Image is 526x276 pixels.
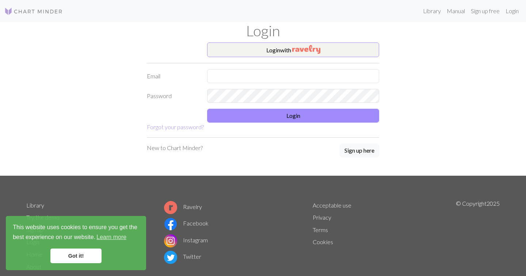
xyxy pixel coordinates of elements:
[164,217,177,231] img: Facebook logo
[164,203,202,210] a: Ravelry
[142,69,203,83] label: Email
[207,42,379,57] button: Loginwith
[444,4,468,18] a: Manual
[313,214,331,221] a: Privacy
[164,220,209,227] a: Facebook
[4,7,63,16] img: Logo
[313,202,351,209] a: Acceptable use
[503,4,522,18] a: Login
[207,109,379,123] button: Login
[164,234,177,247] img: Instagram logo
[456,199,500,273] p: © Copyright 2025
[313,226,328,233] a: Terms
[292,45,320,54] img: Ravelry
[340,143,379,158] a: Sign up here
[164,253,201,260] a: Twitter
[340,143,379,157] button: Sign up here
[164,251,177,264] img: Twitter logo
[164,201,177,214] img: Ravelry logo
[164,236,208,243] a: Instagram
[147,143,203,152] p: New to Chart Minder?
[22,22,504,40] h1: Login
[147,123,204,130] a: Forgot your password?
[142,89,203,103] label: Password
[95,232,127,243] a: learn more about cookies
[13,223,139,243] span: This website uses cookies to ensure you get the best experience on our website.
[6,216,146,270] div: cookieconsent
[26,202,44,209] a: Library
[313,238,333,245] a: Cookies
[50,249,102,263] a: dismiss cookie message
[420,4,444,18] a: Library
[26,214,60,221] a: Try the demo
[468,4,503,18] a: Sign up free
